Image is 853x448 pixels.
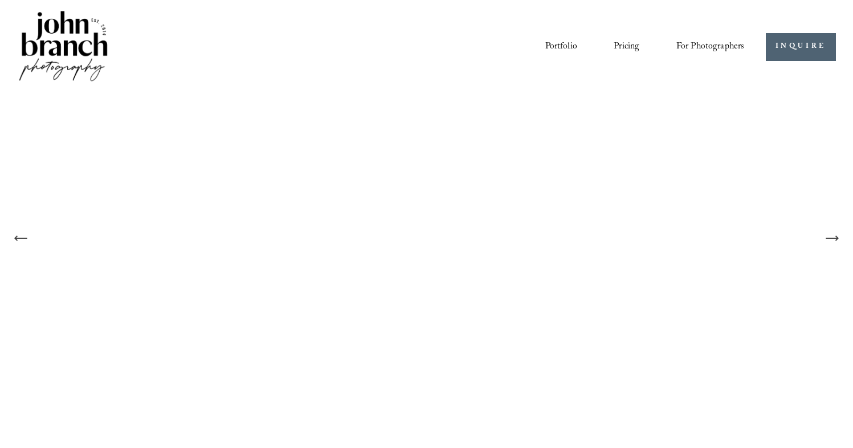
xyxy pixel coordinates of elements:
[676,37,745,56] a: folder dropdown
[9,226,34,251] button: Previous Slide
[766,33,836,61] a: INQUIRE
[545,37,577,56] a: Portfolio
[676,38,745,56] span: For Photographers
[819,226,844,251] button: Next Slide
[614,37,639,56] a: Pricing
[17,9,109,85] img: John Branch IV Photography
